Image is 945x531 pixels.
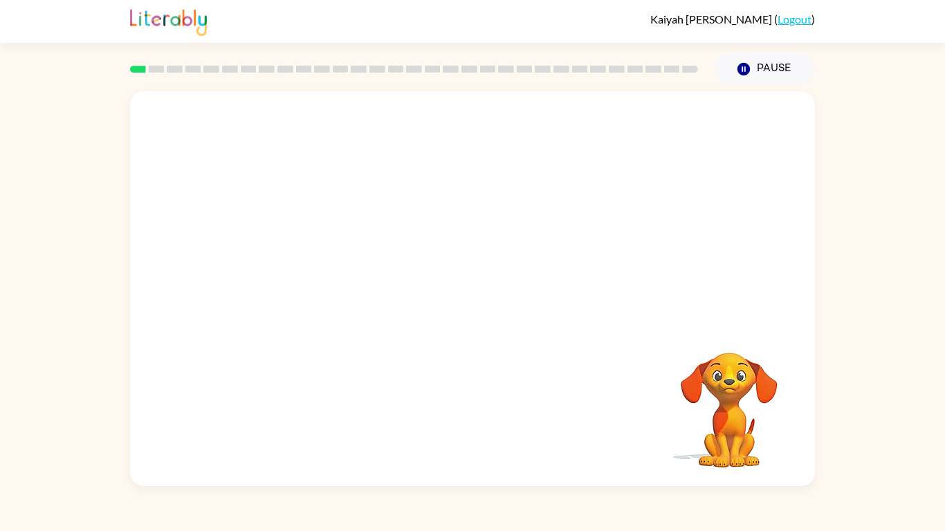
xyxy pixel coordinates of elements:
[715,53,815,85] button: Pause
[130,6,207,36] img: Literably
[650,12,815,26] div: ( )
[650,12,774,26] span: Kaiyah [PERSON_NAME]
[778,12,811,26] a: Logout
[660,331,798,469] video: Your browser must support playing .mp4 files to use Literably. Please try using another browser.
